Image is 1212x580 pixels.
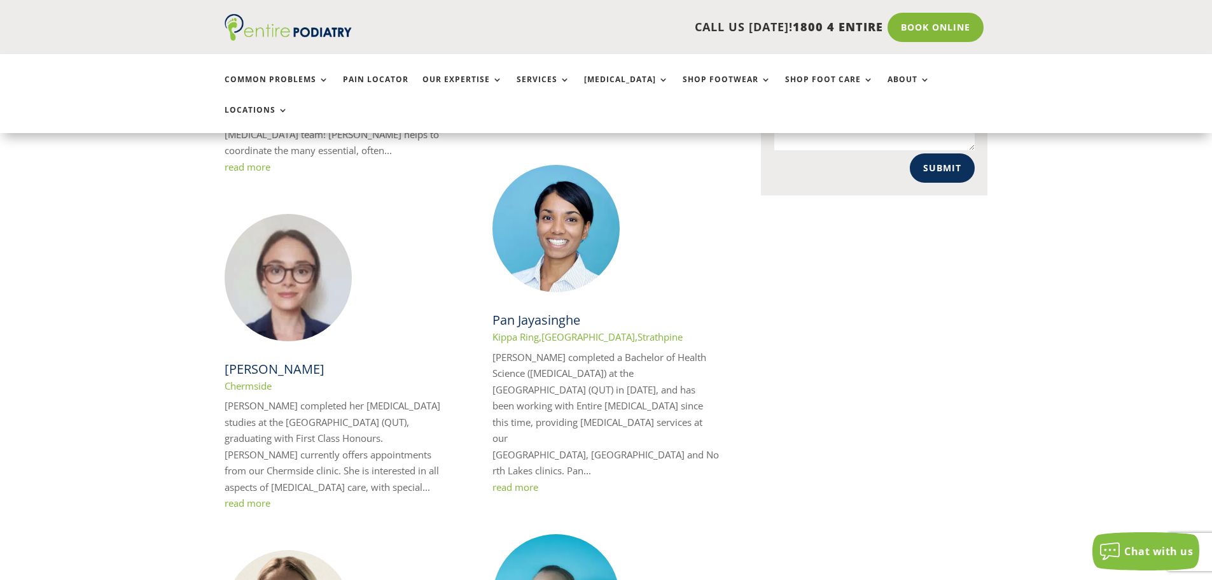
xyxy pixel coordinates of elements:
a: read more [225,497,270,509]
a: Pan Jayasinghe [492,311,580,329]
a: Locations [225,106,288,133]
button: Submit [910,153,975,183]
a: [MEDICAL_DATA] [584,75,669,103]
a: Common Problems [225,75,329,103]
span: Chat with us [1124,544,1193,558]
span: 1800 4 ENTIRE [793,19,883,34]
p: [PERSON_NAME] completed a Bachelor of Health Science ([MEDICAL_DATA]) at the [GEOGRAPHIC_DATA] (Q... [492,350,719,479]
a: Services [517,75,570,103]
a: Chermside [225,379,272,392]
a: Our Expertise [422,75,503,103]
a: Book Online [888,13,984,42]
button: Chat with us [1092,532,1199,570]
img: Caris Galvin-Hughes [225,214,352,341]
a: read more [492,481,538,493]
p: CALL US [DATE]! [401,19,883,36]
a: [PERSON_NAME] [225,360,324,378]
a: Shop Footwear [683,75,771,103]
img: logo (1) [225,14,352,41]
a: Entire Podiatry [225,31,352,43]
p: [PERSON_NAME] completed her [MEDICAL_DATA] studies at the [GEOGRAPHIC_DATA] (QUT), graduating wit... [225,398,451,495]
a: Kippa Ring [492,330,539,343]
p: , , [492,329,719,346]
a: Shop Foot Care [785,75,874,103]
a: [GEOGRAPHIC_DATA] [541,330,635,343]
img: Pan Jayasinghe [492,165,620,292]
a: read more [225,160,270,173]
a: About [888,75,930,103]
a: Pain Locator [343,75,408,103]
a: Strathpine [637,330,683,343]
